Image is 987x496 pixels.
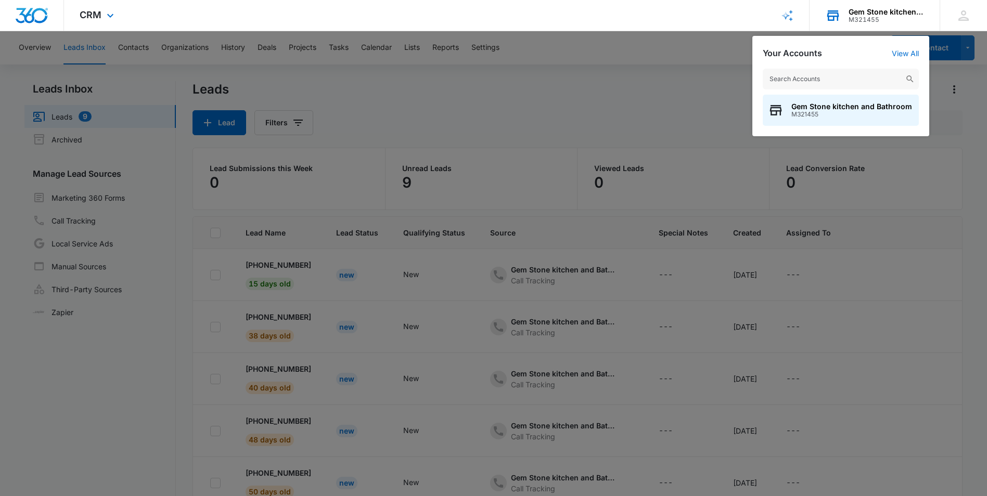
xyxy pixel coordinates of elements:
div: account name [849,8,925,16]
button: Gem Stone kitchen and BathroomM321455 [763,95,919,126]
div: account id [849,16,925,23]
a: View All [892,49,919,58]
input: Search Accounts [763,69,919,89]
span: Gem Stone kitchen and Bathroom [791,102,912,111]
h2: Your Accounts [763,48,822,58]
span: M321455 [791,111,912,118]
span: CRM [80,9,101,20]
